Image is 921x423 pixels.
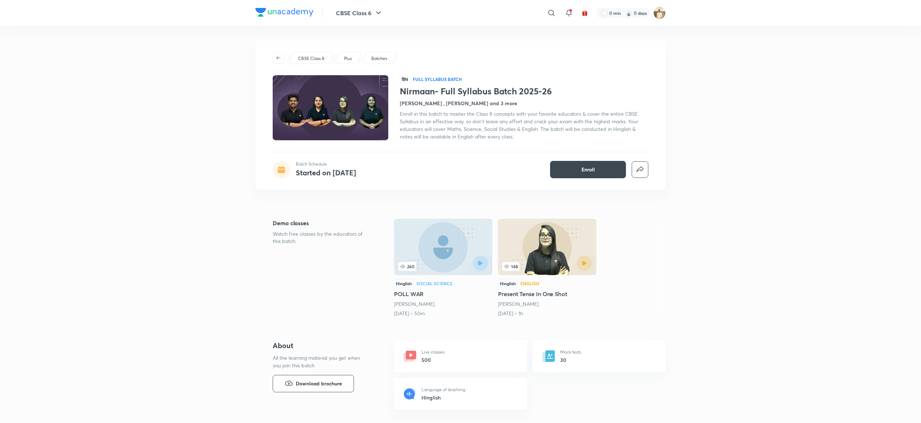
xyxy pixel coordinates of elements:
button: avatar [579,7,591,19]
div: Hinglish [498,279,518,287]
h4: Started on [DATE] [296,168,356,178]
a: Plus [343,55,353,62]
p: All the learning material you get when you join this batch [273,354,366,369]
div: Social Science [416,281,453,286]
h5: Demo classes [273,219,371,227]
span: Enroll [581,166,595,173]
h6: Hinglish [421,394,465,401]
p: Language of teaching [421,386,465,393]
a: Company Logo [255,8,314,18]
div: English [520,281,539,286]
div: Komal Gusai [394,300,492,308]
button: CBSE Class 6 [332,6,387,20]
a: 148HinglishEnglishPresent Tense In One Shot[PERSON_NAME][DATE] • 1h [498,219,596,317]
h4: About [273,340,371,351]
button: Enroll [550,161,626,178]
img: Chandrakant Deshmukh [653,7,666,19]
p: Watch free classes by the educators of this batch [273,230,371,245]
p: Full Syllabus Batch [413,76,462,82]
a: [PERSON_NAME] [498,300,539,307]
div: 3rd Aug • 50m [394,310,492,317]
button: Download brochure [273,375,354,392]
div: Juhi Singh [498,300,596,308]
a: [PERSON_NAME] [394,300,434,307]
div: 7th Aug • 1h [498,310,596,317]
h6: 500 [421,356,445,364]
a: POLL WAR [394,219,492,317]
a: CBSE Class 8 [297,55,326,62]
img: Company Logo [255,8,314,17]
span: 260 [398,262,416,271]
div: Hinglish [394,279,414,287]
p: Batch Schedule [296,161,356,167]
span: हिN [400,75,410,83]
p: CBSE Class 8 [298,55,324,62]
img: avatar [581,10,588,16]
p: Mock tests [560,349,581,355]
span: 148 [502,262,519,271]
p: Batches [371,55,387,62]
img: Thumbnail [272,74,389,141]
a: Present Tense In One Shot [498,219,596,317]
p: Plus [344,55,352,62]
h5: Present Tense In One Shot [498,290,596,298]
img: streak [625,9,632,17]
h4: [PERSON_NAME] , [PERSON_NAME] and 3 more [400,99,517,107]
span: Download brochure [296,380,342,388]
a: Batches [370,55,389,62]
span: Enroll in this batch to master the Class 8 concepts with your favorite educators & cover the enti... [400,110,638,140]
a: 260HinglishSocial SciencePOLL WAR[PERSON_NAME][DATE] • 50m [394,219,492,317]
p: Live classes [421,349,445,355]
h6: 30 [560,356,581,364]
h1: Nirmaan- Full Syllabus Batch 2025-26 [400,86,648,97]
h5: POLL WAR [394,290,492,298]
